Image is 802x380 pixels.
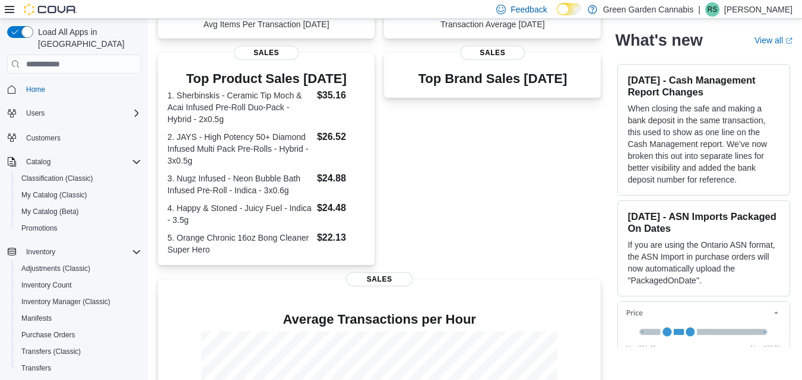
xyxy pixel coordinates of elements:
span: Transfers [21,363,51,373]
span: Inventory Manager (Classic) [17,295,141,309]
h3: [DATE] - ASN Imports Packaged On Dates [627,210,780,234]
span: Inventory Count [21,280,72,290]
a: Transfers [17,361,56,375]
h2: What's new [615,31,702,50]
button: Adjustments (Classic) [12,260,146,277]
dt: 1. Sherbinskis - Ceramic Tip Moch & Acai Infused Pre-Roll Duo-Pack - Hybrid - 2x0.5g [167,90,312,125]
span: Home [26,85,45,94]
button: My Catalog (Classic) [12,187,146,203]
span: Classification (Classic) [21,174,93,183]
dt: 3. Nugz Infused - Neon Bubble Bath Infused Pre-Roll - Indica - 3x0.6g [167,173,312,196]
p: If you are using the Ontario ASN format, the ASN Import in purchase orders will now automatically... [627,239,780,286]
button: My Catalog (Beta) [12,203,146,220]
dd: $24.48 [317,201,365,215]
span: My Catalog (Beta) [21,207,79,216]
span: My Catalog (Beta) [17,205,141,219]
span: Load All Apps in [GEOGRAPHIC_DATA] [33,26,141,50]
button: Classification (Classic) [12,170,146,187]
span: Users [21,106,141,120]
dt: 4. Happy & Stoned - Juicy Fuel - Indica - 3.5g [167,202,312,226]
button: Catalog [21,155,55,169]
span: Feedback [511,4,547,15]
span: Users [26,108,45,118]
span: Catalog [21,155,141,169]
span: Inventory Manager (Classic) [21,297,110,306]
span: Catalog [26,157,50,167]
dt: 2. JAYS - High Potency 50+ Diamond Infused Multi Pack Pre-Rolls - Hybrid - 3x0.5g [167,131,312,167]
button: Catalog [2,154,146,170]
a: Transfers (Classic) [17,344,85,359]
div: Rick Singh [705,2,719,17]
span: Customers [21,130,141,145]
button: Transfers [12,360,146,376]
button: Purchase Orders [12,327,146,343]
span: Transfers (Classic) [21,347,81,356]
span: Promotions [17,221,141,235]
span: Adjustments (Classic) [21,264,90,273]
a: Promotions [17,221,62,235]
a: My Catalog (Beta) [17,205,84,219]
span: Adjustments (Classic) [17,261,141,276]
span: Sales [460,46,525,60]
a: My Catalog (Classic) [17,188,92,202]
span: Sales [346,272,413,286]
button: Inventory Count [12,277,146,293]
p: [PERSON_NAME] [724,2,793,17]
p: | [698,2,700,17]
dd: $24.88 [317,171,365,186]
span: Purchase Orders [17,328,141,342]
span: Transfers [17,361,141,375]
a: Customers [21,131,65,145]
dd: $26.52 [317,130,365,144]
span: Manifests [17,311,141,325]
button: Promotions [12,220,146,237]
span: Transfers (Classic) [17,344,141,359]
button: Inventory [2,244,146,260]
a: Purchase Orders [17,328,80,342]
a: View allExternal link [755,36,793,45]
a: Manifests [17,311,56,325]
a: Classification (Classic) [17,171,98,186]
a: Inventory Manager (Classic) [17,295,115,309]
button: Users [21,106,49,120]
button: Inventory Manager (Classic) [12,293,146,310]
dd: $22.13 [317,231,365,245]
span: My Catalog (Classic) [17,188,141,202]
a: Inventory Count [17,278,77,292]
span: Classification (Classic) [17,171,141,186]
button: Home [2,81,146,98]
span: Purchase Orders [21,330,75,340]
span: Home [21,82,141,97]
h3: Top Product Sales [DATE] [167,72,365,86]
span: Inventory [26,247,55,257]
svg: External link [785,37,793,44]
a: Home [21,82,50,97]
button: Users [2,105,146,122]
span: Inventory Count [17,278,141,292]
button: Transfers (Classic) [12,343,146,360]
button: Inventory [21,245,60,259]
button: Customers [2,129,146,146]
input: Dark Mode [557,3,582,15]
span: Customers [26,133,61,143]
span: Inventory [21,245,141,259]
span: Manifests [21,314,52,323]
span: My Catalog (Classic) [21,190,87,200]
button: Manifests [12,310,146,327]
dd: $35.16 [317,88,365,103]
h3: Top Brand Sales [DATE] [418,72,567,86]
span: Promotions [21,223,58,233]
p: Green Garden Cannabis [603,2,694,17]
h3: [DATE] - Cash Management Report Changes [627,74,780,98]
span: RS [708,2,718,17]
a: Adjustments (Classic) [17,261,95,276]
img: Cova [24,4,77,15]
span: Sales [234,46,299,60]
p: When closing the safe and making a bank deposit in the same transaction, this used to show as one... [627,103,780,186]
h4: Average Transactions per Hour [167,312,591,327]
dt: 5. Orange Chronic 16oz Bong Cleaner Super Hero [167,232,312,256]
